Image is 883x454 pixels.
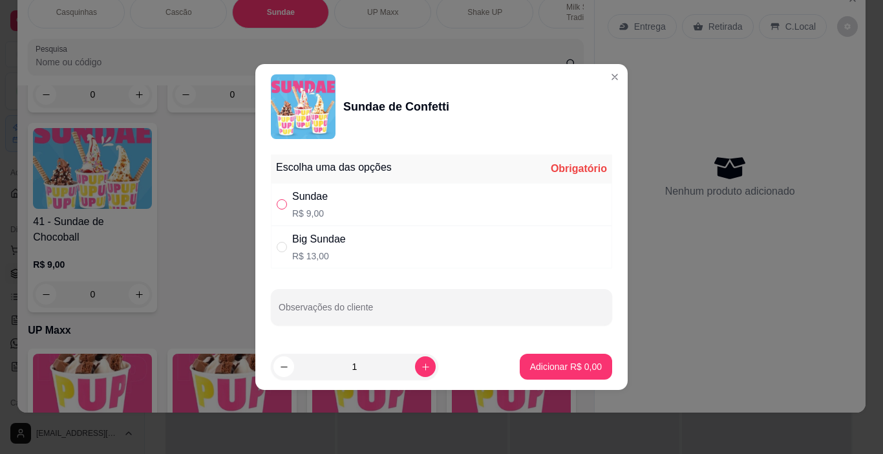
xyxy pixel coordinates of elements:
[292,232,346,247] div: Big Sundae
[292,250,346,263] p: R$ 13,00
[292,189,328,204] div: Sundae
[604,67,625,87] button: Close
[551,161,607,177] div: Obrigatório
[292,207,328,220] p: R$ 9,00
[271,74,335,139] img: product-image
[273,356,294,377] button: decrease-product-quantity
[279,306,604,319] input: Observações do cliente
[520,354,612,380] button: Adicionar R$ 0,00
[276,160,392,175] div: Escolha uma das opções
[343,98,449,116] div: Sundae de Confetti
[530,360,602,373] p: Adicionar R$ 0,00
[415,356,436,377] button: increase-product-quantity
